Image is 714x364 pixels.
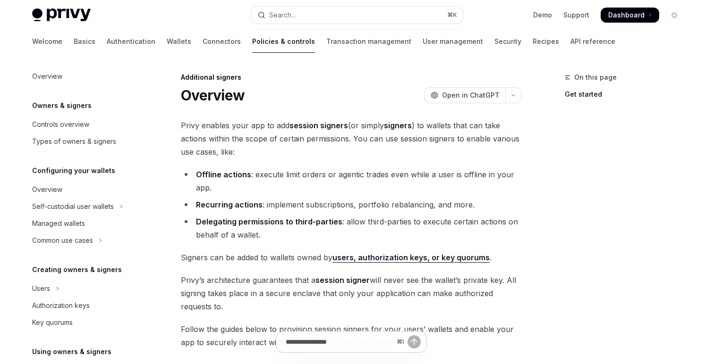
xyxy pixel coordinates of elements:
[32,30,62,53] a: Welcome
[25,198,145,215] button: Toggle Self-custodial user wallets section
[25,181,145,198] a: Overview
[25,232,145,249] button: Toggle Common use cases section
[315,275,370,285] strong: session signer
[25,116,145,133] a: Controls overview
[384,121,412,130] strong: signers
[408,335,421,348] button: Send message
[494,30,521,53] a: Security
[289,121,348,130] strong: session signers
[563,10,589,20] a: Support
[25,297,145,314] a: Authorization keys
[32,184,62,195] div: Overview
[252,30,315,53] a: Policies & controls
[326,30,411,53] a: Transaction management
[251,7,463,24] button: Open search
[32,201,114,212] div: Self-custodial user wallets
[32,100,92,111] h5: Owners & signers
[25,215,145,232] a: Managed wallets
[32,136,116,147] div: Types of owners & signers
[181,119,521,158] span: Privy enables your app to add (or simply ) to wallets that can take actions within the scope of c...
[608,10,645,20] span: Dashboard
[332,253,490,263] a: users, authorization keys, or key quorums
[181,323,521,349] span: Follow the guides below to provision session signers for your users’ wallets and enable your app ...
[181,168,521,194] li: : execute limit orders or agentic trades even while a user is offline in your app.
[74,30,95,53] a: Basics
[565,87,689,102] a: Get started
[32,119,89,130] div: Controls overview
[181,198,521,211] li: : implement subscriptions, portfolio rebalancing, and more.
[181,251,521,264] span: Signers can be added to wallets owned by .
[32,235,93,246] div: Common use cases
[25,68,145,85] a: Overview
[32,283,50,294] div: Users
[447,11,457,19] span: ⌘ K
[196,217,342,226] strong: Delegating permissions to third-parties
[196,200,263,209] strong: Recurring actions
[425,87,505,103] button: Open in ChatGPT
[32,218,85,229] div: Managed wallets
[286,331,393,352] input: Ask a question...
[269,9,296,21] div: Search...
[196,170,251,179] strong: Offline actions
[533,30,559,53] a: Recipes
[32,264,122,275] h5: Creating owners & signers
[167,30,191,53] a: Wallets
[25,133,145,150] a: Types of owners & signers
[25,280,145,297] button: Toggle Users section
[32,300,90,311] div: Authorization keys
[533,10,552,20] a: Demo
[181,273,521,313] span: Privy’s architecture guarantees that a will never see the wallet’s private key. All signing takes...
[181,73,521,82] div: Additional signers
[25,314,145,331] a: Key quorums
[107,30,155,53] a: Authentication
[32,71,62,82] div: Overview
[203,30,241,53] a: Connectors
[667,8,682,23] button: Toggle dark mode
[32,8,91,22] img: light logo
[423,30,483,53] a: User management
[442,91,500,100] span: Open in ChatGPT
[181,215,521,241] li: : allow third-parties to execute certain actions on behalf of a wallet.
[32,346,111,357] h5: Using owners & signers
[32,317,73,328] div: Key quorums
[601,8,659,23] a: Dashboard
[574,72,617,83] span: On this page
[32,165,115,176] h5: Configuring your wallets
[181,87,245,104] h1: Overview
[570,30,615,53] a: API reference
